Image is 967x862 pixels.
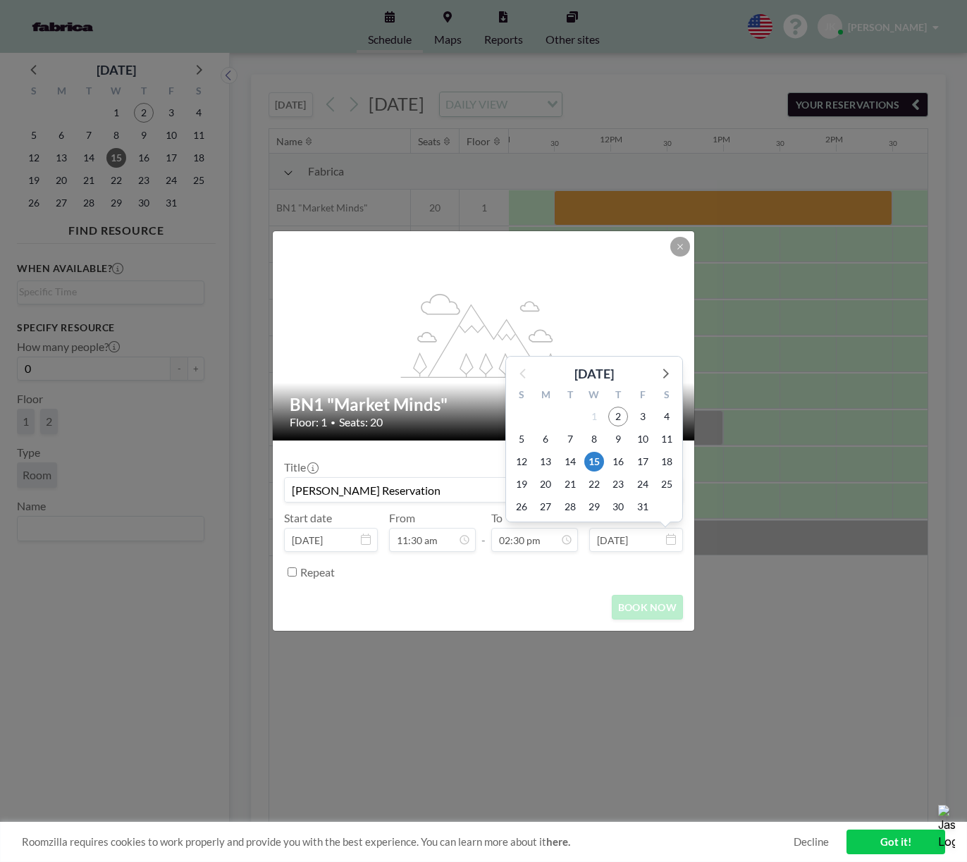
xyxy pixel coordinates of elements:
[284,511,332,525] label: Start date
[284,460,317,474] label: Title
[491,511,503,525] label: To
[401,293,567,377] g: flex-grow: 1.2;
[546,835,570,848] a: here.
[389,511,415,525] label: From
[612,595,683,620] button: BOOK NOW
[481,516,486,547] span: -
[339,415,383,429] span: Seats: 20
[331,417,335,428] span: •
[846,830,945,854] a: Got it!
[290,415,327,429] span: Floor: 1
[22,835,794,849] span: Roomzilla requires cookies to work properly and provide you with the best experience. You can lea...
[290,394,679,415] h2: BN1 "Market Minds"
[300,565,335,579] label: Repeat
[794,835,829,849] a: Decline
[285,478,682,502] input: Jessie's reservation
